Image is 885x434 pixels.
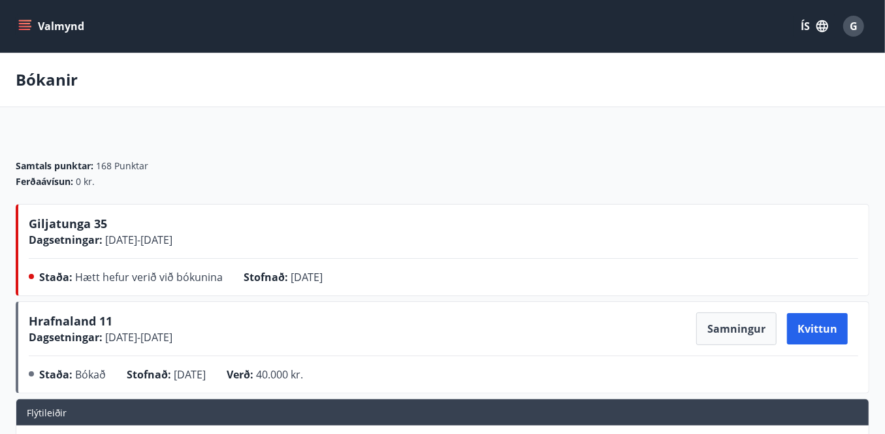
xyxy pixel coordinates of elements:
[127,367,171,382] span: Stofnað :
[75,270,223,284] span: Hætt hefur verið við bókunina
[103,330,172,344] span: [DATE] - [DATE]
[75,367,106,382] span: Bókað
[39,367,72,382] span: Staða :
[291,270,323,284] span: [DATE]
[27,407,67,419] span: Flýtileiðir
[76,175,95,188] span: 0 kr.
[696,312,777,345] button: Samningur
[103,233,172,247] span: [DATE] - [DATE]
[16,159,93,173] span: Samtals punktar :
[29,233,103,247] span: Dagsetningar :
[244,270,288,284] span: Stofnað :
[16,14,89,38] button: menu
[794,14,835,38] button: ÍS
[787,313,848,344] button: Kvittun
[16,69,78,91] p: Bókanir
[29,216,107,231] span: Giljatunga 35
[227,367,253,382] span: Verð :
[256,367,303,382] span: 40.000 kr.
[850,19,858,33] span: G
[16,175,73,188] span: Ferðaávísun :
[838,10,869,42] button: G
[29,313,112,329] span: Hrafnaland 11
[39,270,72,284] span: Staða :
[29,330,103,344] span: Dagsetningar :
[96,159,148,173] span: 168 Punktar
[174,367,206,382] span: [DATE]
